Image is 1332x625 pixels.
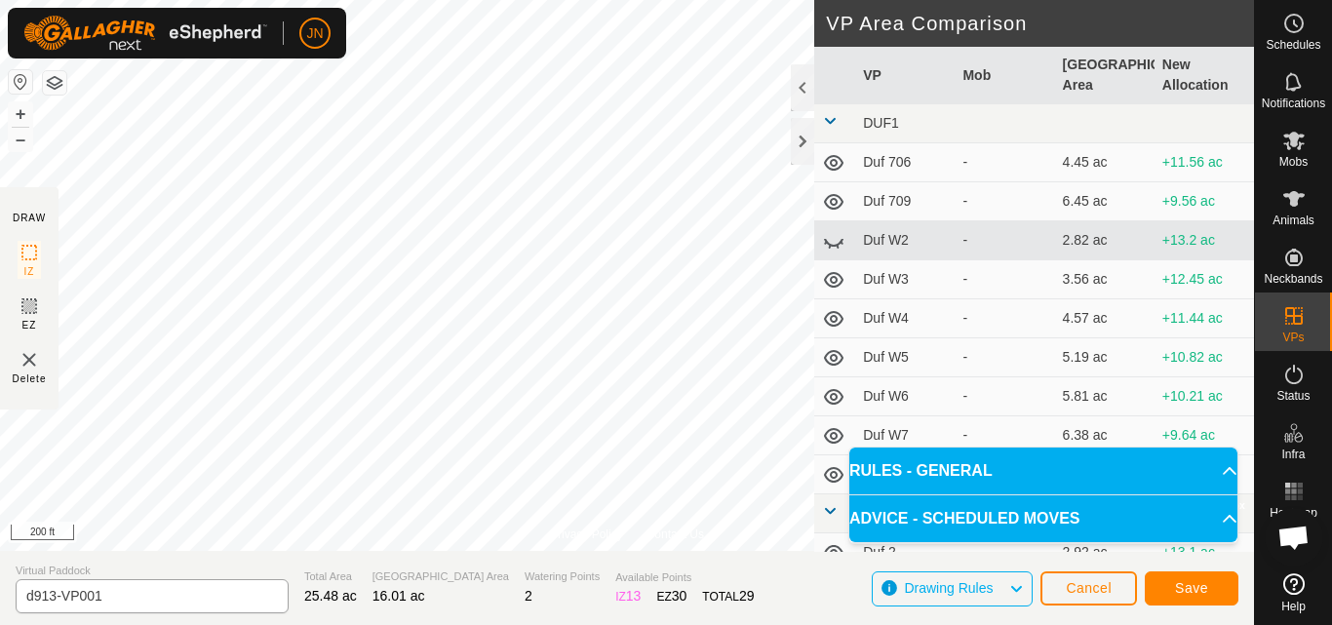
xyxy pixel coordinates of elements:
button: Save [1145,571,1238,605]
h2: VP Area Comparison [826,12,1254,35]
span: VPs [1282,332,1304,343]
td: 2.82 ac [1055,221,1155,260]
button: Reset Map [9,70,32,94]
span: DUF1 [863,115,899,131]
td: +10.82 ac [1155,338,1254,377]
td: Duf W3 [855,260,955,299]
div: TOTAL [702,586,754,606]
span: Virtual Paddock [16,563,289,579]
td: Duf W2 [855,221,955,260]
td: +9.64 ac [1155,416,1254,455]
span: Delete [13,371,47,386]
td: Duf 709 [855,182,955,221]
button: Map Layers [43,71,66,95]
div: - [962,191,1046,212]
td: +13.2 ac [1155,221,1254,260]
td: Duf W7 [855,416,955,455]
span: Status [1276,390,1310,402]
td: 5.81 ac [1055,377,1155,416]
span: IZ [24,264,35,279]
span: Animals [1273,215,1314,226]
span: Cancel [1066,580,1112,596]
div: - [962,308,1046,329]
td: +12.45 ac [1155,260,1254,299]
span: Watering Points [525,568,600,585]
div: - [962,230,1046,251]
img: VP [18,348,41,371]
a: Contact Us [646,526,704,543]
span: 16.01 ac [372,588,425,604]
div: - [962,425,1046,446]
p-accordion-header: RULES - GENERAL [849,448,1237,494]
span: Neckbands [1264,273,1322,285]
span: Mobs [1279,156,1308,168]
span: Heatmap [1270,507,1317,519]
td: 4.57 ac [1055,299,1155,338]
td: +10.21 ac [1155,377,1254,416]
span: Save [1175,580,1208,596]
button: – [9,128,32,151]
span: 29 [739,588,755,604]
span: [GEOGRAPHIC_DATA] Area [372,568,509,585]
span: Available Points [615,569,754,586]
div: EZ [656,586,686,606]
td: 4.45 ac [1055,143,1155,182]
div: - [962,386,1046,407]
td: Duf W6 [855,377,955,416]
th: [GEOGRAPHIC_DATA] Area [1055,47,1155,104]
th: VP [855,47,955,104]
td: +11.44 ac [1155,299,1254,338]
td: 5.19 ac [1055,338,1155,377]
td: Duf W5 [855,338,955,377]
td: 3.56 ac [1055,260,1155,299]
span: JN [306,23,323,44]
span: 25.48 ac [304,588,357,604]
div: Open chat [1265,508,1323,566]
div: - [962,152,1046,173]
span: 13 [626,588,642,604]
span: Help [1281,601,1306,612]
td: +9.56 ac [1155,182,1254,221]
div: - [962,269,1046,290]
a: Privacy Policy [550,526,623,543]
span: 30 [672,588,687,604]
td: 6.45 ac [1055,182,1155,221]
div: DRAW [13,211,46,225]
div: - [962,347,1046,368]
td: Duf 706 [855,143,955,182]
span: RULES - GENERAL [849,459,993,483]
td: +11.56 ac [1155,143,1254,182]
span: Total Area [304,568,357,585]
img: Gallagher Logo [23,16,267,51]
p-accordion-header: ADVICE - SCHEDULED MOVES [849,495,1237,542]
span: ADVICE - SCHEDULED MOVES [849,507,1079,530]
td: 6.38 ac [1055,416,1155,455]
span: 2 [525,588,532,604]
button: Cancel [1040,571,1137,605]
th: Mob [955,47,1054,104]
span: Infra [1281,449,1305,460]
button: + [9,102,32,126]
span: EZ [22,318,37,332]
div: IZ [615,586,641,606]
a: Help [1255,566,1332,620]
span: Schedules [1266,39,1320,51]
th: New Allocation [1155,47,1254,104]
span: Notifications [1262,98,1325,109]
td: Duf W4 [855,299,955,338]
span: Drawing Rules [904,580,993,596]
